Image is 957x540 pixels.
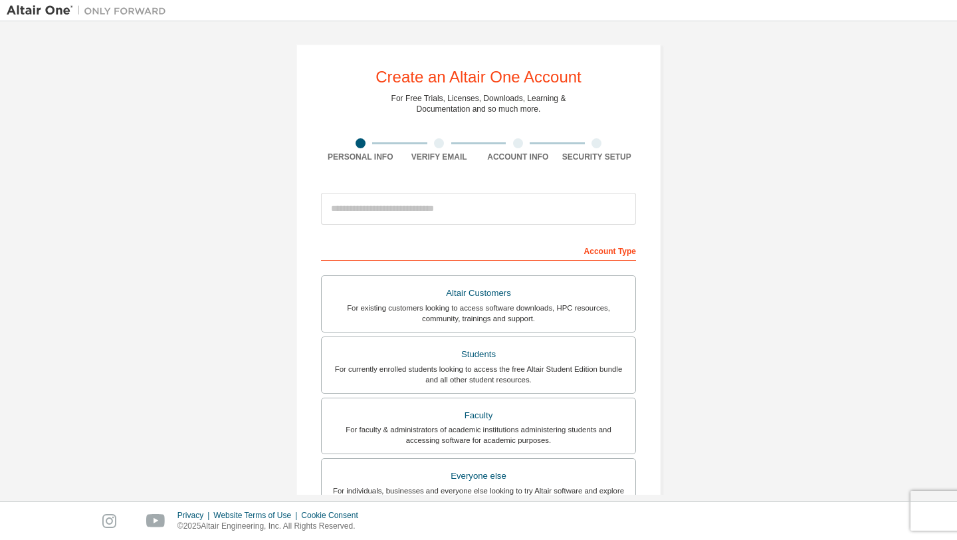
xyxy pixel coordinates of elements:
div: Website Terms of Use [213,510,301,521]
div: For currently enrolled students looking to access the free Altair Student Edition bundle and all ... [330,364,627,385]
img: instagram.svg [102,514,116,528]
div: Create an Altair One Account [375,69,582,85]
p: © 2025 Altair Engineering, Inc. All Rights Reserved. [177,521,366,532]
div: Altair Customers [330,284,627,303]
div: Students [330,345,627,364]
div: For existing customers looking to access software downloads, HPC resources, community, trainings ... [330,303,627,324]
div: Account Type [321,239,636,261]
div: Everyone else [330,467,627,485]
div: For individuals, businesses and everyone else looking to try Altair software and explore our prod... [330,485,627,507]
div: Faculty [330,406,627,425]
div: Personal Info [321,152,400,162]
div: Cookie Consent [301,510,366,521]
div: For Free Trials, Licenses, Downloads, Learning & Documentation and so much more. [391,93,566,114]
div: Privacy [177,510,213,521]
img: Altair One [7,4,173,17]
img: youtube.svg [146,514,165,528]
div: Verify Email [400,152,479,162]
div: Security Setup [558,152,637,162]
div: Account Info [478,152,558,162]
div: For faculty & administrators of academic institutions administering students and accessing softwa... [330,424,627,446]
